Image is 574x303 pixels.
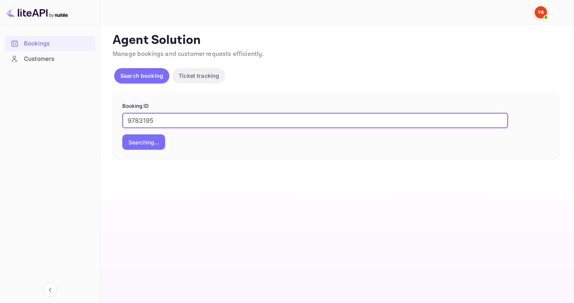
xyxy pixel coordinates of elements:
[5,52,95,67] div: Customers
[24,55,91,64] div: Customers
[43,283,57,297] button: Collapse navigation
[113,50,264,58] span: Manage bookings and customer requests efficiently.
[120,72,163,80] p: Search booking
[24,39,91,48] div: Bookings
[122,113,508,128] input: Enter Booking ID (e.g., 63782194)
[179,72,219,80] p: Ticket tracking
[122,134,165,150] button: Searching...
[5,52,95,66] a: Customers
[122,102,550,110] p: Booking ID
[535,6,547,18] img: Yandex Support
[6,6,68,18] img: LiteAPI logo
[5,36,95,50] a: Bookings
[113,33,560,48] p: Agent Solution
